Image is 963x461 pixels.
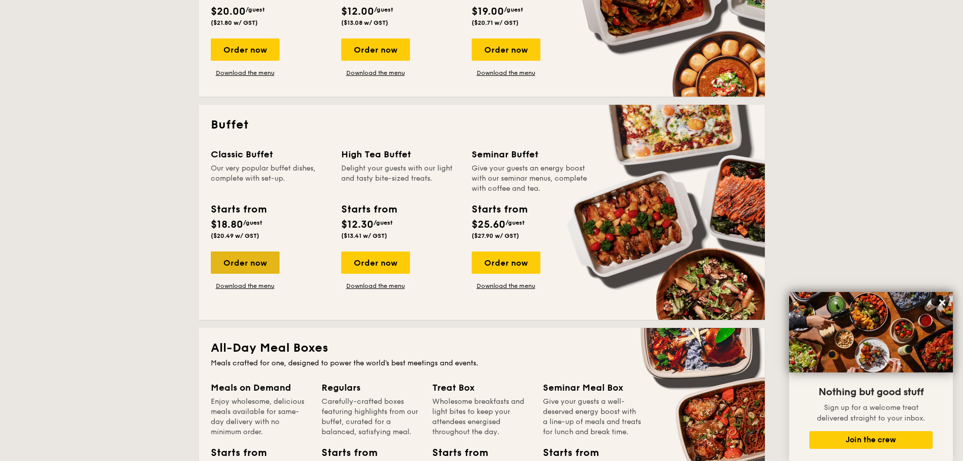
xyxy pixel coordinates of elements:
[211,358,753,368] div: Meals crafted for one, designed to power the world's best meetings and events.
[211,202,266,217] div: Starts from
[432,381,531,395] div: Treat Box
[341,69,410,77] a: Download the menu
[341,6,374,18] span: $12.00
[472,147,590,161] div: Seminar Buffet
[472,232,519,239] span: ($27.90 w/ GST)
[322,445,367,460] div: Starts from
[341,202,396,217] div: Starts from
[341,219,374,231] span: $12.30
[809,431,933,449] button: Join the crew
[211,340,753,356] h2: All-Day Meal Boxes
[211,117,753,133] h2: Buffet
[211,397,309,437] div: Enjoy wholesome, delicious meals available for same-day delivery with no minimum order.
[341,163,460,194] div: Delight your guests with our light and tasty bite-sized treats.
[543,445,588,460] div: Starts from
[341,282,410,290] a: Download the menu
[789,292,953,372] img: DSC07876-Edit02-Large.jpeg
[472,19,519,26] span: ($20.71 w/ GST)
[211,219,243,231] span: $18.80
[374,6,393,13] span: /guest
[211,69,280,77] a: Download the menu
[374,219,393,226] span: /guest
[543,381,641,395] div: Seminar Meal Box
[341,38,410,61] div: Order now
[243,219,262,226] span: /guest
[211,232,259,239] span: ($20.49 w/ GST)
[211,163,329,194] div: Our very popular buffet dishes, complete with set-up.
[472,202,527,217] div: Starts from
[211,381,309,395] div: Meals on Demand
[432,397,531,437] div: Wholesome breakfasts and light bites to keep your attendees energised throughout the day.
[341,232,387,239] span: ($13.41 w/ GST)
[341,252,410,274] div: Order now
[211,252,280,274] div: Order now
[472,219,506,231] span: $25.60
[211,282,280,290] a: Download the menu
[472,69,540,77] a: Download the menu
[472,163,590,194] div: Give your guests an energy boost with our seminar menus, complete with coffee and tea.
[322,397,420,437] div: Carefully-crafted boxes featuring highlights from our buffet, curated for a balanced, satisfying ...
[211,38,280,61] div: Order now
[246,6,265,13] span: /guest
[211,19,258,26] span: ($21.80 w/ GST)
[341,19,388,26] span: ($13.08 w/ GST)
[472,6,504,18] span: $19.00
[432,445,478,460] div: Starts from
[211,6,246,18] span: $20.00
[341,147,460,161] div: High Tea Buffet
[506,219,525,226] span: /guest
[818,386,924,398] span: Nothing but good stuff
[211,445,256,460] div: Starts from
[934,295,950,311] button: Close
[322,381,420,395] div: Regulars
[504,6,523,13] span: /guest
[472,282,540,290] a: Download the menu
[543,397,641,437] div: Give your guests a well-deserved energy boost with a line-up of meals and treats for lunch and br...
[472,38,540,61] div: Order now
[472,252,540,274] div: Order now
[817,403,925,423] span: Sign up for a welcome treat delivered straight to your inbox.
[211,147,329,161] div: Classic Buffet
